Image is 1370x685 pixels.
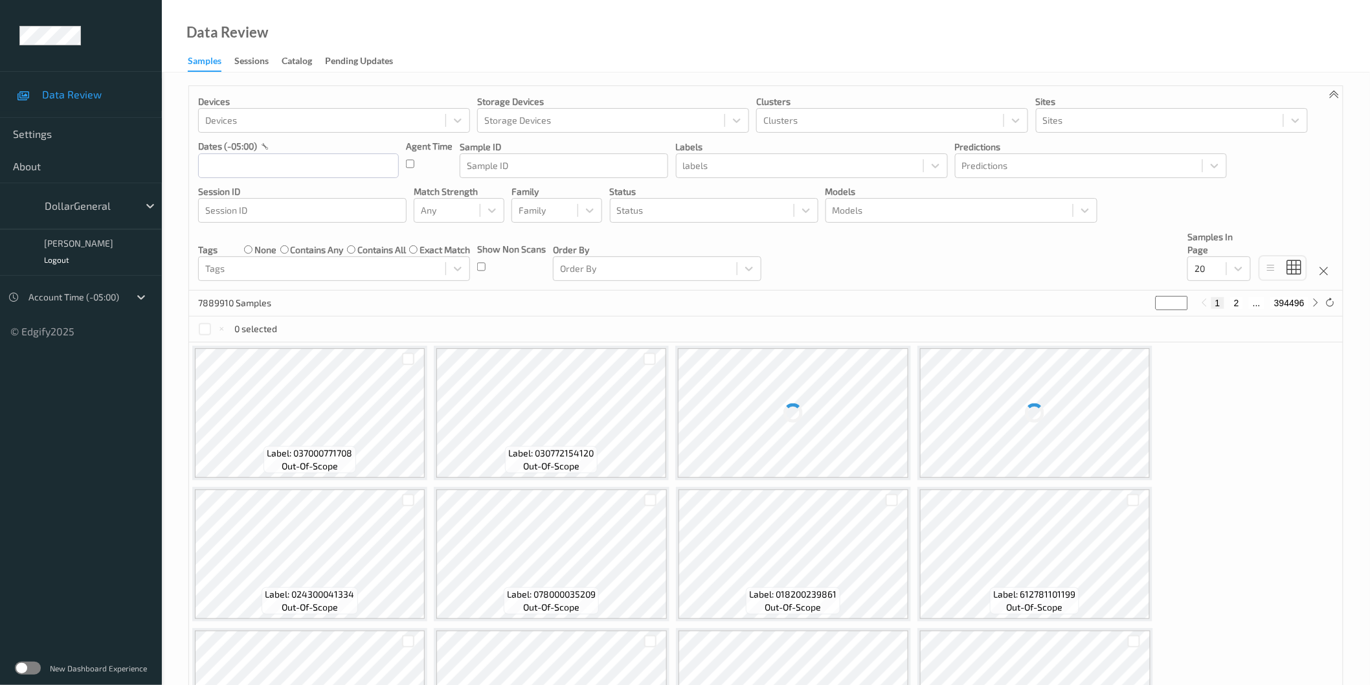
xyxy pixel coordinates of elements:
[325,54,393,71] div: Pending Updates
[186,26,268,39] div: Data Review
[290,243,343,256] label: contains any
[994,588,1076,601] span: Label: 612781101199
[198,297,295,309] p: 7889910 Samples
[188,54,221,72] div: Samples
[406,140,453,153] p: Agent Time
[198,185,407,198] p: Session ID
[198,95,470,108] p: Devices
[198,243,218,256] p: Tags
[282,601,338,614] span: out-of-scope
[414,185,504,198] p: Match Strength
[509,447,594,460] span: Label: 030772154120
[357,243,406,256] label: contains all
[198,140,257,153] p: dates (-05:00)
[282,54,312,71] div: Catalog
[460,140,668,153] p: Sample ID
[1187,230,1251,256] p: Samples In Page
[825,185,1097,198] p: Models
[1211,297,1224,309] button: 1
[267,447,353,460] span: Label: 037000771708
[265,588,355,601] span: Label: 024300041334
[523,601,579,614] span: out-of-scope
[234,54,269,71] div: Sessions
[1036,95,1308,108] p: Sites
[553,243,761,256] p: Order By
[955,140,1227,153] p: Predictions
[282,52,325,71] a: Catalog
[1270,297,1308,309] button: 394496
[254,243,276,256] label: none
[234,52,282,71] a: Sessions
[1230,297,1243,309] button: 2
[1007,601,1063,614] span: out-of-scope
[188,52,234,72] a: Samples
[511,185,602,198] p: Family
[750,588,837,601] span: Label: 018200239861
[610,185,818,198] p: Status
[420,243,470,256] label: exact match
[756,95,1028,108] p: Clusters
[507,588,596,601] span: Label: 078000035209
[1249,297,1264,309] button: ...
[282,460,338,473] span: out-of-scope
[477,95,749,108] p: Storage Devices
[765,601,822,614] span: out-of-scope
[235,322,278,335] p: 0 selected
[477,243,546,256] p: Show Non Scans
[676,140,948,153] p: labels
[523,460,579,473] span: out-of-scope
[325,52,406,71] a: Pending Updates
